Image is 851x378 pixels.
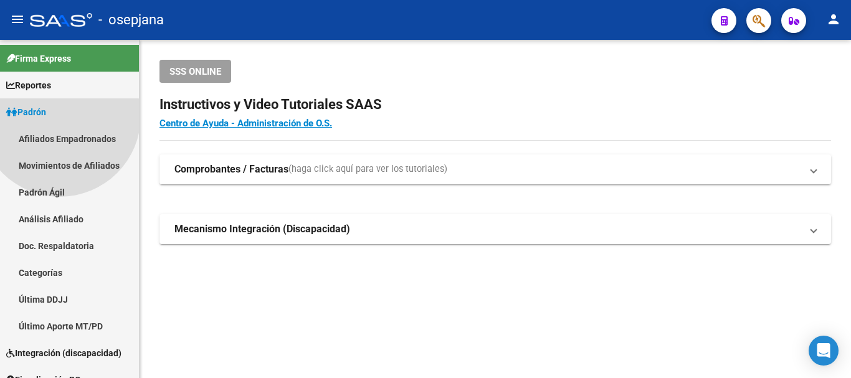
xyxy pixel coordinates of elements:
[809,336,839,366] div: Open Intercom Messenger
[10,12,25,27] mat-icon: menu
[159,214,831,244] mat-expansion-panel-header: Mecanismo Integración (Discapacidad)
[6,346,121,360] span: Integración (discapacidad)
[159,60,231,83] button: SSS ONLINE
[98,6,164,34] span: - osepjana
[159,118,332,129] a: Centro de Ayuda - Administración de O.S.
[826,12,841,27] mat-icon: person
[6,78,51,92] span: Reportes
[174,163,288,176] strong: Comprobantes / Facturas
[159,154,831,184] mat-expansion-panel-header: Comprobantes / Facturas(haga click aquí para ver los tutoriales)
[169,66,221,77] span: SSS ONLINE
[288,163,447,176] span: (haga click aquí para ver los tutoriales)
[6,52,71,65] span: Firma Express
[174,222,350,236] strong: Mecanismo Integración (Discapacidad)
[6,105,46,119] span: Padrón
[159,93,831,116] h2: Instructivos y Video Tutoriales SAAS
